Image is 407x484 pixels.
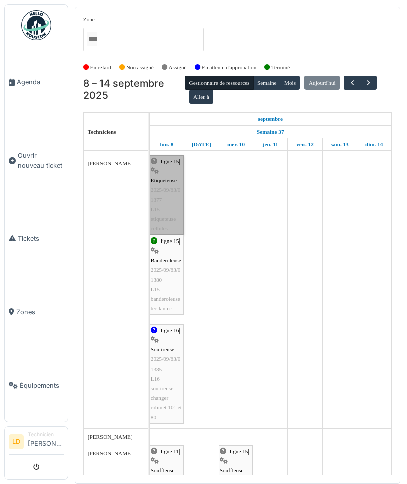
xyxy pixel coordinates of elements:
[90,63,111,72] label: En retard
[151,267,181,282] span: 2025/09/63/01380
[254,126,286,138] a: Semaine 37
[5,348,68,422] a: Équipements
[201,63,256,72] label: En attente d'approbation
[18,151,64,170] span: Ouvrir nouveau ticket
[9,434,24,449] li: LD
[161,327,179,333] span: ligne 16
[158,138,176,151] a: 8 septembre 2025
[83,15,95,24] label: Zone
[16,307,64,317] span: Zones
[271,63,290,72] label: Terminé
[151,326,183,422] div: |
[5,202,68,275] a: Tickets
[253,76,281,90] button: Semaine
[169,63,187,72] label: Assigné
[20,381,64,390] span: Équipements
[5,46,68,119] a: Agenda
[230,448,248,454] span: ligne 15
[88,450,133,456] span: [PERSON_NAME]
[344,76,360,90] button: Précédent
[17,77,64,87] span: Agenda
[151,376,182,420] span: L16 soutireuse changer robinet 101 et 80
[189,90,213,104] button: Aller à
[151,467,175,473] span: Souffleuse
[185,76,253,90] button: Gestionnaire de ressources
[280,76,300,90] button: Mois
[28,431,64,438] div: Technicien
[28,431,64,452] li: [PERSON_NAME]
[360,76,377,90] button: Suivant
[9,431,64,455] a: LD Technicien[PERSON_NAME]
[88,129,116,135] span: Techniciens
[88,434,133,440] span: [PERSON_NAME]
[189,138,214,151] a: 9 septembre 2025
[18,234,64,244] span: Tickets
[256,113,286,126] a: 8 septembre 2025
[304,76,340,90] button: Aujourd'hui
[151,257,181,263] span: Banderoleuse
[225,138,247,151] a: 10 septembre 2025
[363,138,385,151] a: 14 septembre 2025
[5,275,68,348] a: Zones
[161,448,179,454] span: ligne 11
[151,286,180,311] span: L15-banderoleuse tec lantec
[328,138,351,151] a: 13 septembre 2025
[21,10,51,40] img: Badge_color-CXgf-gQk.svg
[151,356,181,372] span: 2025/09/63/01385
[220,467,244,473] span: Souffleuse
[87,32,97,46] input: Tous
[5,119,68,202] a: Ouvrir nouveau ticket
[161,238,179,244] span: ligne 15
[151,346,174,352] span: Soutireuse
[83,78,185,101] h2: 8 – 14 septembre 2025
[126,63,154,72] label: Non assigné
[260,138,281,151] a: 11 septembre 2025
[151,236,183,314] div: |
[294,138,316,151] a: 12 septembre 2025
[88,160,133,166] span: [PERSON_NAME]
